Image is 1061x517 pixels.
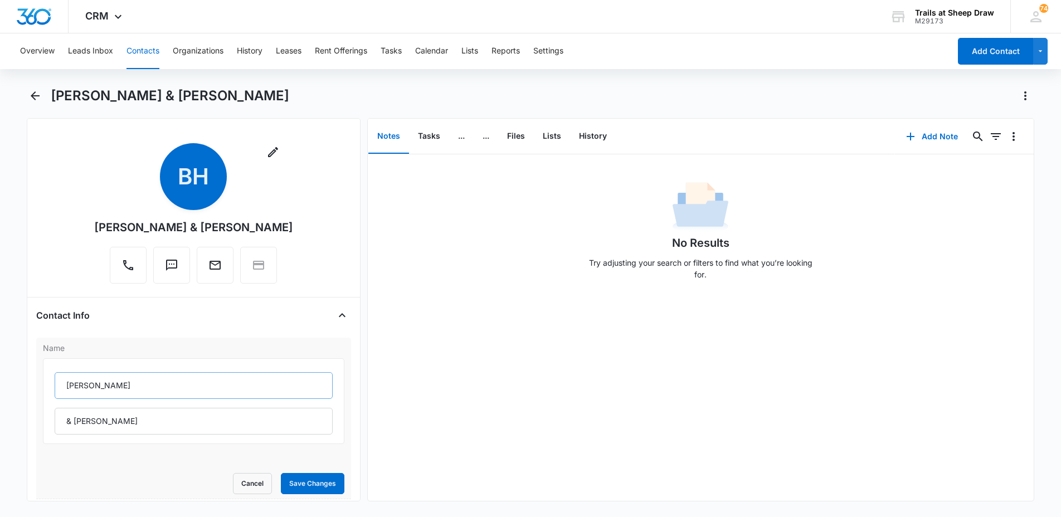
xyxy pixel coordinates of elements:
[498,119,534,154] button: Files
[173,33,223,69] button: Organizations
[55,408,333,435] input: Last Name
[94,219,293,236] div: [PERSON_NAME] & [PERSON_NAME]
[51,87,289,104] h1: [PERSON_NAME] & [PERSON_NAME]
[1005,128,1023,145] button: Overflow Menu
[533,33,563,69] button: Settings
[461,33,478,69] button: Lists
[381,33,402,69] button: Tasks
[233,473,272,494] button: Cancel
[55,372,333,399] input: First Name
[197,247,233,284] button: Email
[1016,87,1034,105] button: Actions
[126,33,159,69] button: Contacts
[1039,4,1048,13] div: notifications count
[160,143,227,210] span: BH
[36,309,90,322] h4: Contact Info
[237,33,262,69] button: History
[153,264,190,274] a: Text
[474,119,498,154] button: ...
[153,247,190,284] button: Text
[915,17,994,25] div: account id
[409,119,449,154] button: Tasks
[987,128,1005,145] button: Filters
[415,33,448,69] button: Calendar
[491,33,520,69] button: Reports
[43,342,344,354] label: Name
[276,33,301,69] button: Leases
[368,119,409,154] button: Notes
[673,179,728,235] img: No Data
[281,473,344,494] button: Save Changes
[915,8,994,17] div: account name
[315,33,367,69] button: Rent Offerings
[85,10,109,22] span: CRM
[110,247,147,284] button: Call
[20,33,55,69] button: Overview
[570,119,616,154] button: History
[583,257,817,280] p: Try adjusting your search or filters to find what you’re looking for.
[27,87,44,105] button: Back
[895,123,969,150] button: Add Note
[197,264,233,274] a: Email
[958,38,1033,65] button: Add Contact
[110,264,147,274] a: Call
[1039,4,1048,13] span: 74
[969,128,987,145] button: Search...
[449,119,474,154] button: ...
[672,235,729,251] h1: No Results
[534,119,570,154] button: Lists
[333,306,351,324] button: Close
[68,33,113,69] button: Leads Inbox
